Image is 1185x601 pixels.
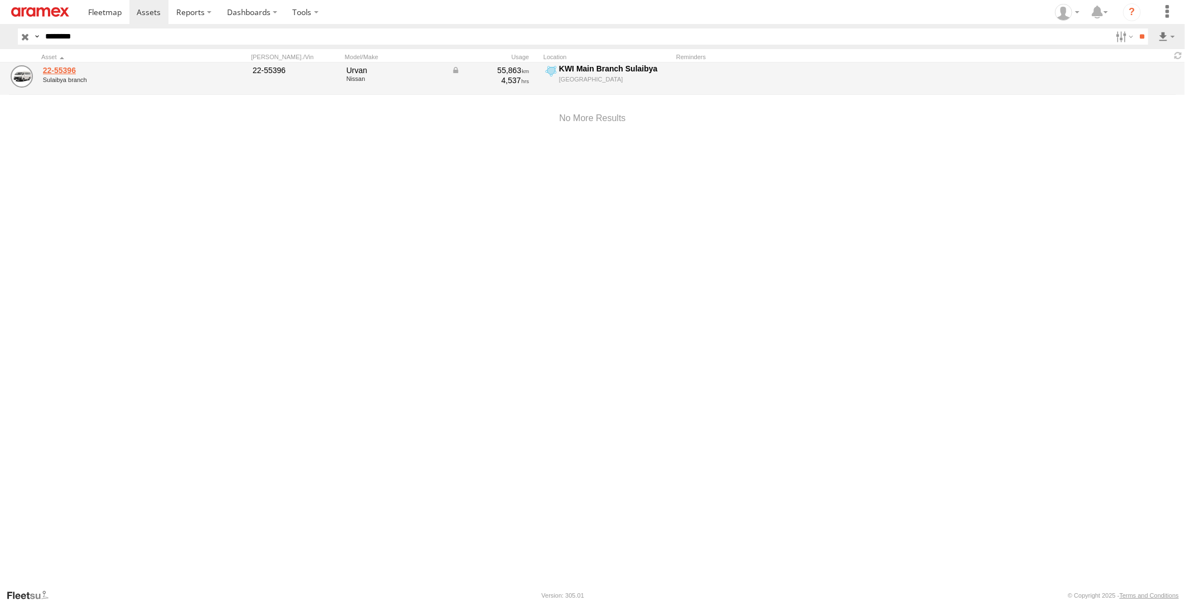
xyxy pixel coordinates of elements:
a: Terms and Conditions [1120,592,1179,599]
a: Visit our Website [6,590,57,601]
div: [PERSON_NAME]./Vin [251,53,340,61]
div: Nissan [346,75,444,82]
img: aramex-logo.svg [11,7,69,17]
label: Search Filter Options [1111,28,1135,45]
div: Urvan [346,65,444,75]
div: 22-55396 [253,65,339,75]
div: Usage [450,53,539,61]
a: 22-55396 [43,65,196,75]
div: Model/Make [345,53,445,61]
div: [GEOGRAPHIC_DATA] [559,75,670,83]
div: Data from Vehicle CANbus [451,65,529,75]
div: KWI Main Branch Sulaibya [559,64,670,74]
span: Refresh [1172,50,1185,61]
div: Click to Sort [41,53,197,61]
div: undefined [43,76,196,83]
label: Search Query [32,28,41,45]
i: ? [1123,3,1141,21]
div: 4,537 [451,75,529,85]
label: Click to View Current Location [543,64,672,94]
div: Gabriel Liwang [1051,4,1083,21]
a: View Asset Details [11,65,33,88]
div: Reminders [676,53,855,61]
div: Version: 305.01 [542,592,584,599]
div: Location [543,53,672,61]
div: © Copyright 2025 - [1068,592,1179,599]
label: Export results as... [1157,28,1176,45]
